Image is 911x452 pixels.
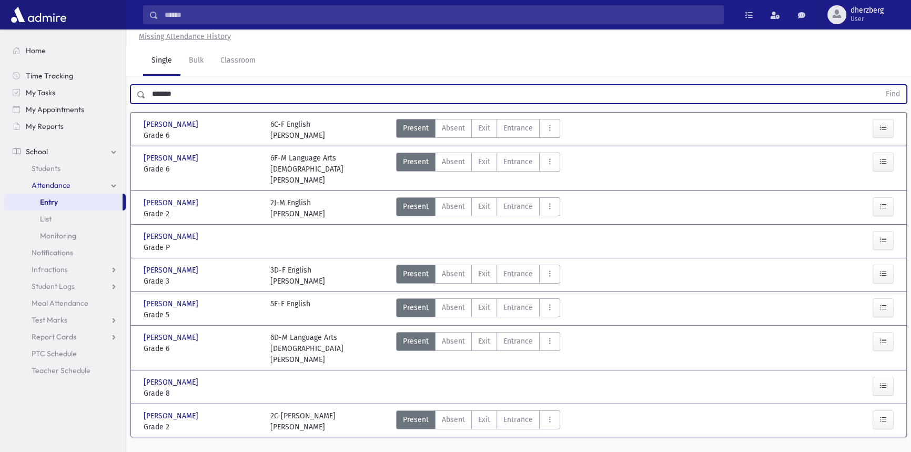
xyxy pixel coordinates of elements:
div: 6D-M Language Arts [DEMOGRAPHIC_DATA][PERSON_NAME] [270,332,387,365]
span: Grade 8 [144,388,260,399]
div: AttTypes [396,410,560,433]
a: School [4,143,126,160]
span: My Reports [26,122,64,131]
span: Absent [442,156,465,167]
span: Exit [478,201,490,212]
a: Missing Attendance History [135,32,231,41]
span: Exit [478,156,490,167]
a: Home [4,42,126,59]
div: 6C-F English [PERSON_NAME] [270,119,325,141]
span: Entrance [503,336,533,347]
span: Entrance [503,268,533,279]
span: Exit [478,268,490,279]
span: Meal Attendance [32,298,88,308]
span: Attendance [32,180,70,190]
img: AdmirePro [8,4,69,25]
span: Present [403,336,429,347]
a: Student Logs [4,278,126,295]
a: Bulk [180,46,212,76]
span: Grade 6 [144,343,260,354]
a: Entry [4,194,123,210]
span: Home [26,46,46,55]
div: 2J-M English [PERSON_NAME] [270,197,325,219]
span: Present [403,302,429,313]
span: Grade 5 [144,309,260,320]
span: Absent [442,123,465,134]
input: Search [158,5,723,24]
button: Find [879,85,906,103]
span: [PERSON_NAME] [144,332,200,343]
span: Grade 2 [144,421,260,433]
span: List [40,214,52,224]
span: Report Cards [32,332,76,341]
a: Time Tracking [4,67,126,84]
span: Grade 2 [144,208,260,219]
span: Exit [478,123,490,134]
a: List [4,210,126,227]
span: Infractions [32,265,68,274]
span: Grade 3 [144,276,260,287]
span: Entrance [503,156,533,167]
span: Absent [442,201,465,212]
span: Present [403,201,429,212]
span: My Tasks [26,88,55,97]
span: [PERSON_NAME] [144,231,200,242]
span: Present [403,123,429,134]
span: Present [403,414,429,425]
span: Grade P [144,242,260,253]
span: Exit [478,336,490,347]
div: AttTypes [396,265,560,287]
span: Absent [442,414,465,425]
u: Missing Attendance History [139,32,231,41]
span: School [26,147,48,156]
span: Monitoring [40,231,76,240]
span: [PERSON_NAME] [144,153,200,164]
span: Entrance [503,414,533,425]
a: Infractions [4,261,126,278]
span: [PERSON_NAME] [144,410,200,421]
span: Absent [442,302,465,313]
div: AttTypes [396,197,560,219]
span: [PERSON_NAME] [144,265,200,276]
span: Notifications [32,248,73,257]
span: [PERSON_NAME] [144,298,200,309]
span: dherzberg [851,6,884,15]
span: Time Tracking [26,71,73,81]
a: Attendance [4,177,126,194]
a: Monitoring [4,227,126,244]
span: Exit [478,302,490,313]
span: Entrance [503,302,533,313]
a: Notifications [4,244,126,261]
a: Test Marks [4,312,126,328]
span: Entrance [503,201,533,212]
a: Single [143,46,180,76]
span: Present [403,156,429,167]
span: Entry [40,197,58,207]
a: Students [4,160,126,177]
span: Absent [442,268,465,279]
a: Classroom [212,46,264,76]
a: Meal Attendance [4,295,126,312]
div: 3D-F English [PERSON_NAME] [270,265,325,287]
span: Present [403,268,429,279]
div: 6F-M Language Arts [DEMOGRAPHIC_DATA][PERSON_NAME] [270,153,387,186]
div: AttTypes [396,153,560,186]
div: AttTypes [396,298,560,320]
div: 2C-[PERSON_NAME] [PERSON_NAME] [270,410,336,433]
span: Student Logs [32,282,75,291]
a: PTC Schedule [4,345,126,362]
div: AttTypes [396,332,560,365]
span: Grade 6 [144,130,260,141]
span: Teacher Schedule [32,366,90,375]
span: Absent [442,336,465,347]
a: My Reports [4,118,126,135]
span: Exit [478,414,490,425]
a: My Tasks [4,84,126,101]
span: User [851,15,884,23]
div: AttTypes [396,119,560,141]
div: 5F-F English [270,298,310,320]
span: [PERSON_NAME] [144,119,200,130]
a: Teacher Schedule [4,362,126,379]
span: [PERSON_NAME] [144,377,200,388]
a: Report Cards [4,328,126,345]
